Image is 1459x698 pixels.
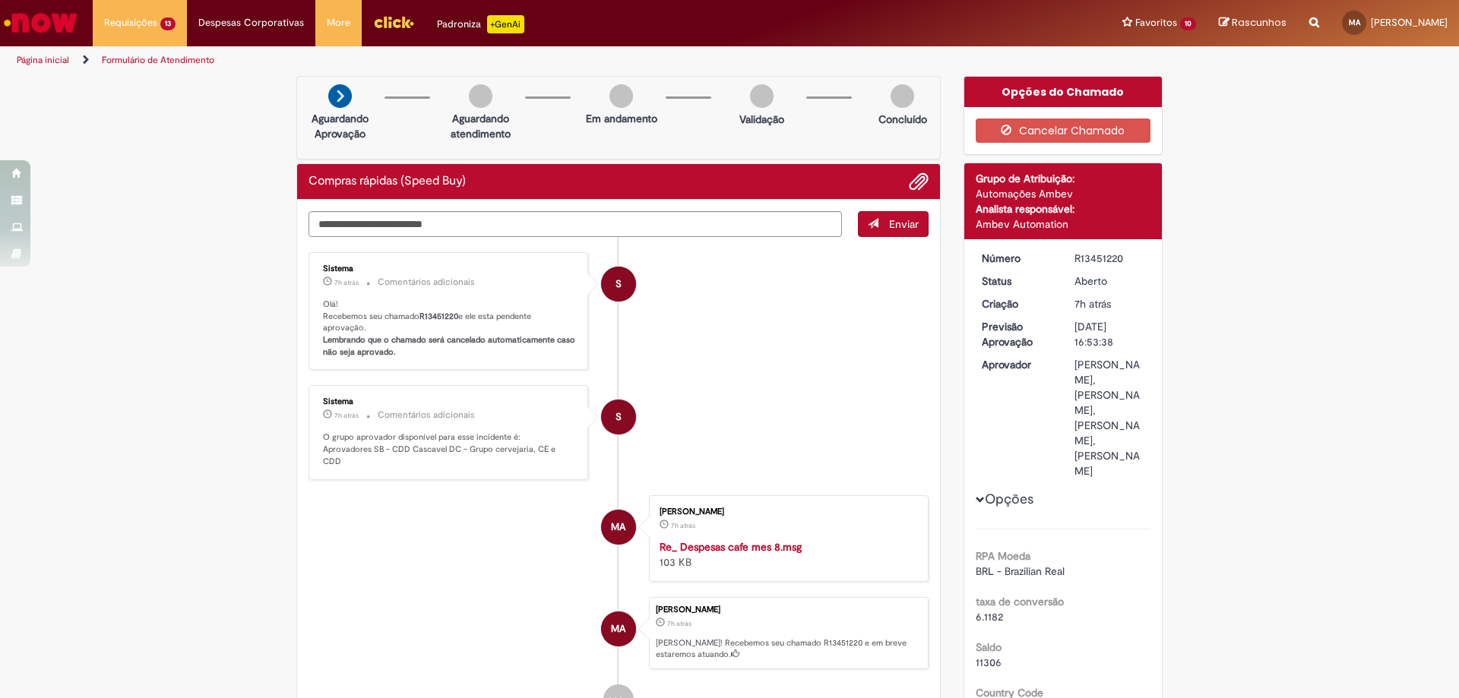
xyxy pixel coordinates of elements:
p: Validação [739,112,784,127]
div: Sistema [323,264,576,273]
img: img-circle-grey.png [609,84,633,108]
div: 103 KB [660,539,913,570]
dt: Criação [970,296,1064,311]
button: Cancelar Chamado [976,118,1151,143]
b: RPA Moeda [976,549,1030,563]
span: Requisições [104,15,157,30]
p: Em andamento [586,111,657,126]
small: Comentários adicionais [378,409,475,422]
div: [PERSON_NAME] [656,605,920,614]
div: [DATE] 16:53:38 [1074,319,1145,349]
span: [PERSON_NAME] [1371,16,1448,29]
span: 7h atrás [667,619,692,628]
time: 27/08/2025 09:53:34 [671,521,695,530]
dt: Previsão Aprovação [970,319,1064,349]
img: img-circle-grey.png [469,84,492,108]
dt: Status [970,273,1064,289]
li: Marcele Cristine Assis [309,597,929,670]
div: Sistema [323,397,576,406]
span: 7h atrás [334,411,359,420]
p: Concluído [878,112,927,127]
div: System [601,267,636,302]
span: BRL - Brazilian Real [976,564,1065,578]
p: Aguardando Aprovação [303,111,377,141]
p: Aguardando atendimento [444,111,517,141]
img: ServiceNow [2,8,80,38]
ul: Trilhas de página [11,46,961,74]
div: Opções do Chamado [964,77,1163,107]
small: Comentários adicionais [378,276,475,289]
span: Favoritos [1135,15,1177,30]
div: [PERSON_NAME], [PERSON_NAME], [PERSON_NAME], [PERSON_NAME] [1074,357,1145,478]
span: Enviar [889,217,919,231]
div: Automações Ambev [976,186,1151,201]
b: Saldo [976,640,1002,654]
div: Marcele Cristine Assis [601,611,636,646]
time: 27/08/2025 09:53:50 [334,278,359,287]
span: 13 [160,17,176,30]
div: System [601,400,636,434]
div: Padroniza [437,15,524,33]
span: MA [611,611,625,647]
dt: Número [970,251,1064,266]
span: 6.1182 [976,610,1003,624]
span: MA [611,509,625,545]
b: taxa de conversão [976,595,1064,608]
span: 7h atrás [1074,297,1111,311]
a: Re_ Despesas cafe mes 8.msg [660,540,802,554]
span: S [616,266,622,302]
div: 27/08/2025 09:53:38 [1074,296,1145,311]
p: Olá! Recebemos seu chamado e ele esta pendente aprovação. [323,298,576,358]
dt: Aprovador [970,357,1064,372]
time: 27/08/2025 09:53:45 [334,411,359,420]
img: img-circle-grey.png [750,84,774,108]
img: click_logo_yellow_360x200.png [373,11,414,33]
div: Ambev Automation [976,216,1151,232]
button: Adicionar anexos [909,172,929,191]
a: Rascunhos [1219,16,1287,30]
img: img-circle-grey.png [891,84,914,108]
div: Analista responsável: [976,201,1151,216]
b: Lembrando que o chamado será cancelado automaticamente caso não seja aprovado. [323,334,578,358]
h2: Compras rápidas (Speed Buy) Histórico de tíquete [309,175,466,188]
div: Grupo de Atribuição: [976,171,1151,186]
div: R13451220 [1074,251,1145,266]
time: 27/08/2025 09:53:38 [1074,297,1111,311]
span: More [327,15,350,30]
a: Formulário de Atendimento [102,54,214,66]
button: Enviar [858,211,929,237]
p: [PERSON_NAME]! Recebemos seu chamado R13451220 e em breve estaremos atuando. [656,637,920,661]
span: 7h atrás [671,521,695,530]
div: [PERSON_NAME] [660,507,913,516]
textarea: Digite sua mensagem aqui... [309,211,842,237]
p: O grupo aprovador disponível para esse incidente é: Aprovadores SB - CDD Cascavel DC - Grupo cerv... [323,431,576,467]
span: 7h atrás [334,278,359,287]
span: MA [1349,17,1360,27]
span: 11306 [976,655,1002,669]
a: Página inicial [17,54,69,66]
span: 10 [1180,17,1196,30]
div: Aberto [1074,273,1145,289]
span: Despesas Corporativas [198,15,304,30]
span: Rascunhos [1232,15,1287,30]
b: R13451220 [419,311,458,322]
span: S [616,399,622,435]
div: Marcele Cristine Assis [601,510,636,545]
p: +GenAi [487,15,524,33]
time: 27/08/2025 09:53:38 [667,619,692,628]
img: arrow-next.png [328,84,352,108]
